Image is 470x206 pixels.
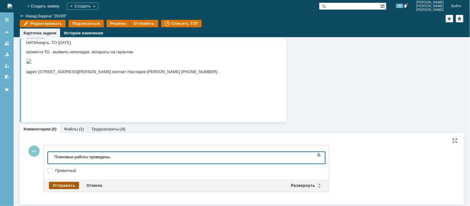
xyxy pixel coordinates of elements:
[2,38,12,48] a: Заявки на командах
[2,27,12,37] a: Создать заявку
[24,127,51,131] a: Комментарии
[79,127,84,131] div: (1)
[52,127,57,131] div: (0)
[396,4,403,8] span: 25
[7,4,12,9] a: Перейти на домашнюю страницу
[29,146,40,157] span: КА
[2,2,90,7] div: Плановые работы проведены.
[64,31,103,35] a: История изменения
[380,3,386,9] span: Расширенный поиск
[453,138,458,143] div: На всю страницу
[24,31,56,35] a: Карточка задачи
[2,72,12,82] a: Мои согласования
[55,168,324,173] label: Приватный
[416,8,444,12] span: [PERSON_NAME]
[64,127,78,131] a: Файлы
[456,15,463,22] div: Сделать домашней страницей
[25,14,37,18] a: Назад
[26,35,279,40] div: Описание:
[37,13,38,18] div: |
[67,2,99,10] div: Создать
[121,127,125,131] div: (0)
[416,1,444,4] span: [PERSON_NAME]
[91,127,120,131] a: Трудозатраты
[446,15,453,22] div: Добавить в избранное
[416,4,444,8] span: [PERSON_NAME]
[2,61,12,71] a: Мои заявки
[2,50,12,59] a: Заявки в моей ответственности
[38,14,67,18] div: Задача "29289"
[7,4,12,9] img: logo
[315,151,323,159] span: Показать панель инструментов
